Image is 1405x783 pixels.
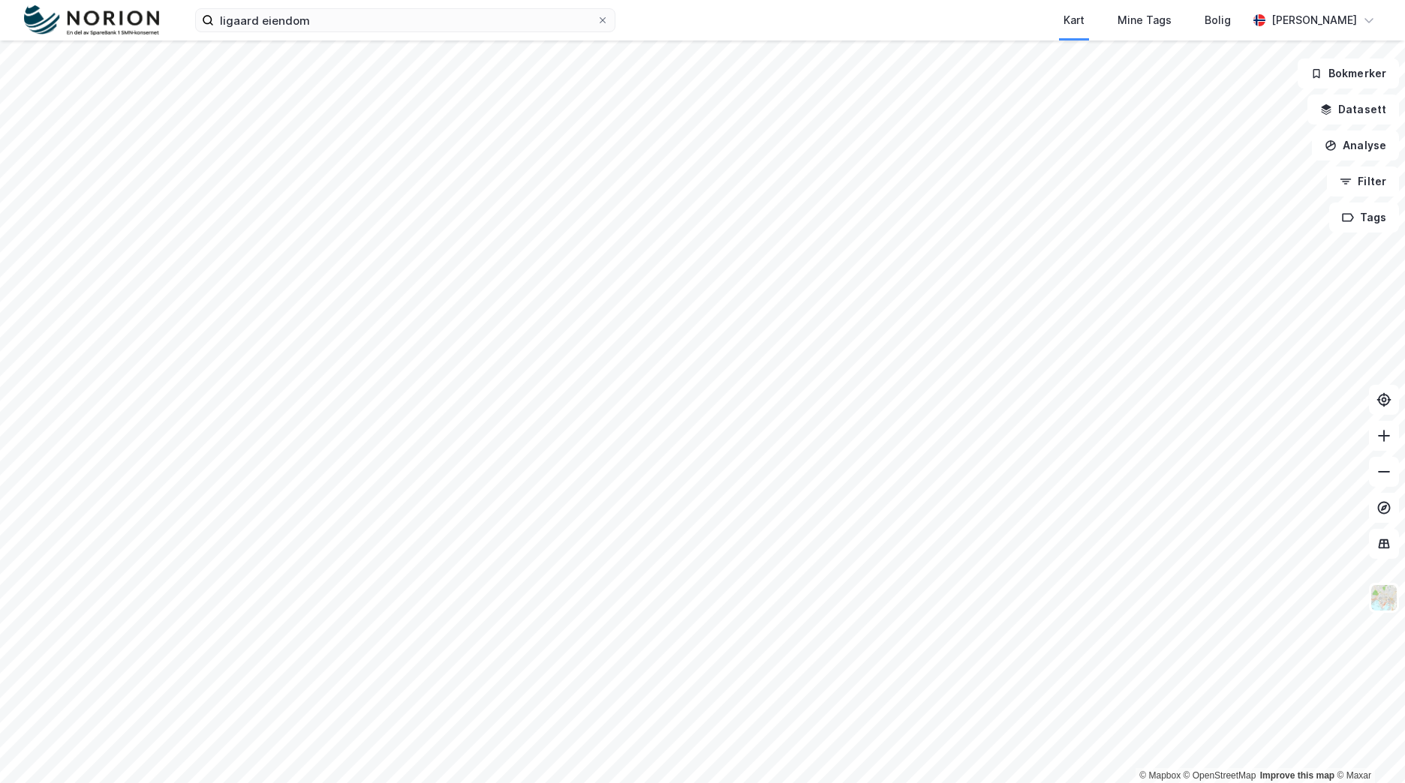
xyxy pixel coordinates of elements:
[1312,130,1399,160] button: Analyse
[1184,770,1256,781] a: OpenStreetMap
[1307,94,1399,124] button: Datasett
[1271,11,1357,29] div: [PERSON_NAME]
[1139,770,1181,781] a: Mapbox
[1118,11,1172,29] div: Mine Tags
[1330,711,1405,783] div: Kontrollprogram for chat
[1327,166,1399,196] button: Filter
[1260,770,1334,781] a: Improve this map
[1370,583,1398,612] img: Z
[214,9,597,31] input: Søk på adresse, matrikkel, gårdeiere, leietakere eller personer
[1064,11,1085,29] div: Kart
[1298,58,1399,88] button: Bokmerker
[1329,202,1399,232] button: Tags
[1330,711,1405,783] iframe: Chat Widget
[1205,11,1231,29] div: Bolig
[24,5,159,36] img: norion-logo.80e7a08dc31c2e691866.png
